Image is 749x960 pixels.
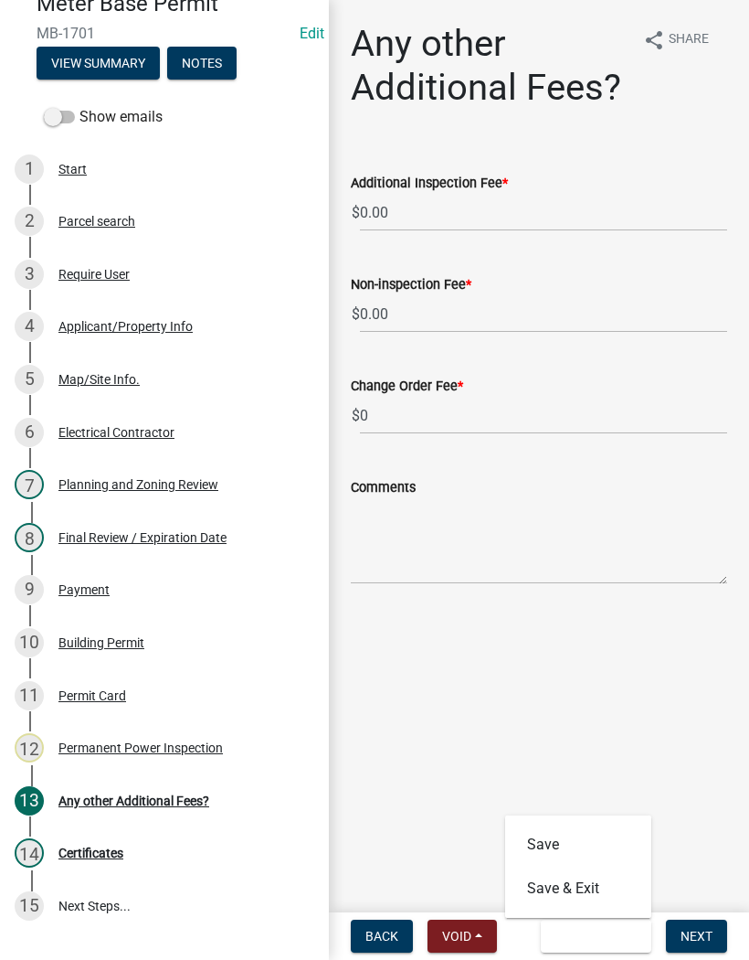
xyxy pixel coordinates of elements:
[58,847,123,859] div: Certificates
[442,929,471,944] span: Void
[15,575,44,604] div: 9
[427,920,497,953] button: Void
[15,470,44,499] div: 7
[58,426,174,439] div: Electrical Contractor
[505,816,651,918] div: Save & Exit
[15,681,44,710] div: 11
[15,365,44,394] div: 5
[15,838,44,868] div: 14
[58,531,227,544] div: Final Review / Expiration Date
[351,295,361,333] span: $
[15,523,44,552] div: 8
[15,260,44,289] div: 3
[666,920,727,953] button: Next
[15,155,44,184] div: 1
[15,786,44,816] div: 13
[58,795,209,807] div: Any other Additional Fees?
[505,823,651,867] button: Save
[37,25,292,42] span: MB-1701
[58,478,218,491] div: Planning and Zoning Review
[58,268,130,281] div: Require User
[300,25,324,42] wm-modal-confirm: Edit Application Number
[15,733,44,763] div: 12
[541,920,651,953] button: Save & Exit
[15,207,44,236] div: 2
[167,47,237,80] button: Notes
[37,57,160,71] wm-modal-confirm: Summary
[351,920,413,953] button: Back
[58,689,126,702] div: Permit Card
[505,867,651,911] button: Save & Exit
[351,380,463,393] label: Change Order Fee
[58,320,193,333] div: Applicant/Property Info
[365,929,398,944] span: Back
[669,29,709,51] span: Share
[58,163,87,176] div: Start
[167,57,237,71] wm-modal-confirm: Notes
[643,29,665,51] i: share
[58,741,223,754] div: Permanent Power Inspection
[351,194,361,231] span: $
[351,22,628,110] h1: Any other Additional Fees?
[37,47,160,80] button: View Summary
[44,106,163,128] label: Show emails
[628,22,723,58] button: shareShare
[351,482,416,495] label: Comments
[15,628,44,657] div: 10
[555,929,626,944] span: Save & Exit
[58,373,140,386] div: Map/Site Info.
[58,215,135,228] div: Parcel search
[15,312,44,341] div: 4
[58,636,144,649] div: Building Permit
[351,177,508,190] label: Additional Inspection Fee
[351,397,361,434] span: $
[351,279,471,292] label: Non-inspection Fee
[300,25,324,42] a: Edit
[680,929,712,944] span: Next
[15,418,44,447] div: 6
[58,583,110,596] div: Payment
[15,891,44,921] div: 15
